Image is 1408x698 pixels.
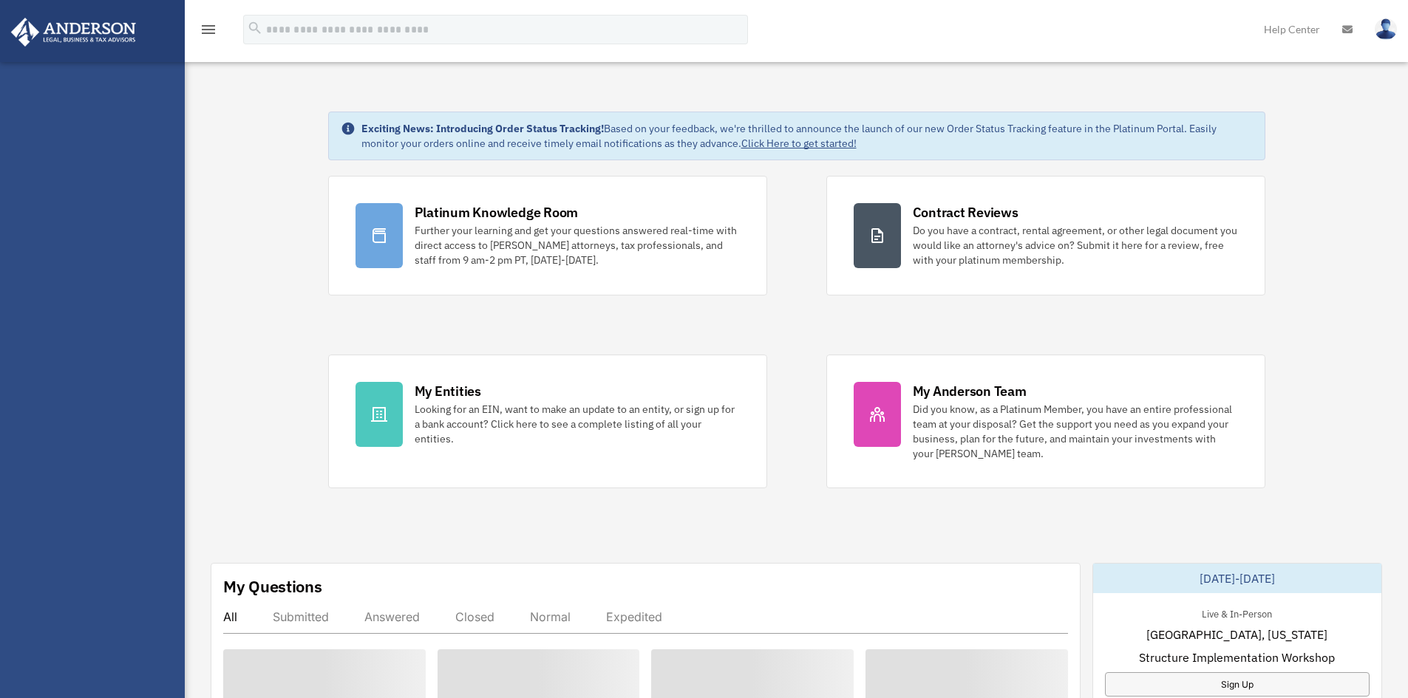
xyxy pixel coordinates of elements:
span: [GEOGRAPHIC_DATA], [US_STATE] [1146,626,1327,643]
span: Structure Implementation Workshop [1139,649,1335,666]
img: User Pic [1375,18,1397,40]
a: Contract Reviews Do you have a contract, rental agreement, or other legal document you would like... [826,176,1265,295]
div: My Anderson Team [913,382,1027,400]
div: Looking for an EIN, want to make an update to an entity, or sign up for a bank account? Click her... [415,402,740,446]
div: My Questions [223,575,322,598]
a: My Anderson Team Did you know, as a Platinum Member, you have an entire professional team at your... [826,355,1265,488]
strong: Exciting News: Introducing Order Status Tracking! [361,122,604,135]
div: Closed [455,609,494,624]
div: All [223,609,237,624]
div: Did you know, as a Platinum Member, you have an entire professional team at your disposal? Get th... [913,402,1238,461]
a: Sign Up [1105,672,1370,697]
div: Normal [530,609,571,624]
div: Contract Reviews [913,203,1018,222]
div: Live & In-Person [1190,605,1284,620]
div: Platinum Knowledge Room [415,203,579,222]
div: Do you have a contract, rental agreement, or other legal document you would like an attorney's ad... [913,223,1238,267]
i: search [247,20,263,36]
a: Click Here to get started! [741,137,857,150]
div: Expedited [606,609,662,624]
div: Further your learning and get your questions answered real-time with direct access to [PERSON_NAM... [415,223,740,267]
i: menu [200,21,217,38]
a: menu [200,26,217,38]
div: Submitted [273,609,329,624]
div: Based on your feedback, we're thrilled to announce the launch of our new Order Status Tracking fe... [361,121,1253,151]
img: Anderson Advisors Platinum Portal [7,18,140,47]
div: Answered [364,609,420,624]
div: My Entities [415,382,481,400]
a: My Entities Looking for an EIN, want to make an update to an entity, or sign up for a bank accoun... [328,355,767,488]
a: Platinum Knowledge Room Further your learning and get your questions answered real-time with dire... [328,176,767,295]
div: [DATE]-[DATE] [1093,564,1381,593]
